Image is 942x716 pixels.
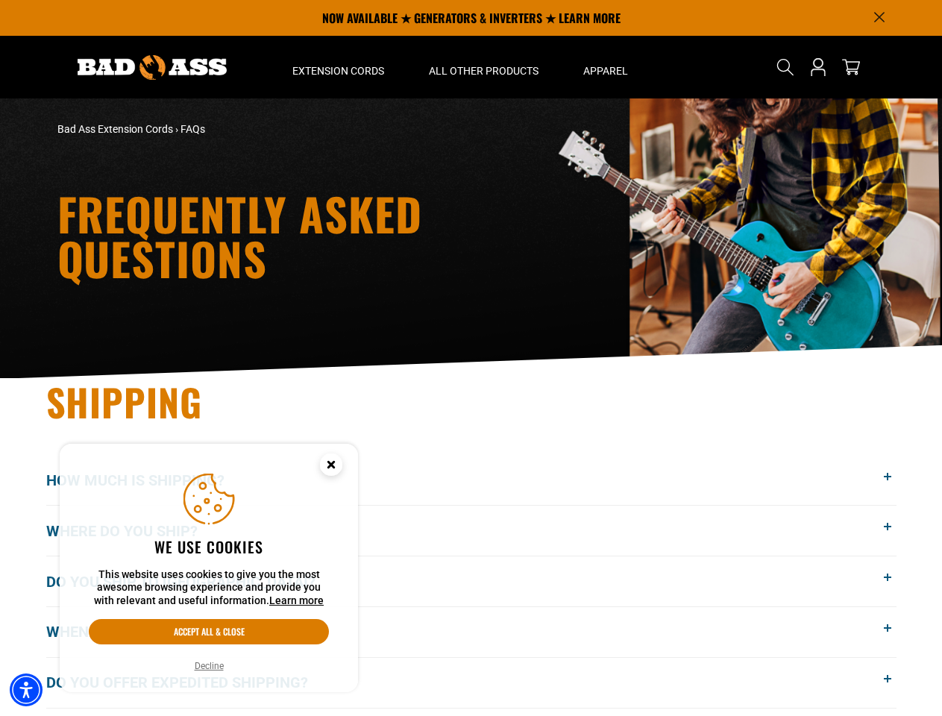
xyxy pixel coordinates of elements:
[89,568,329,608] p: This website uses cookies to give you the most awesome browsing experience and provide you with r...
[89,619,329,644] button: Accept all & close
[57,122,602,137] nav: breadcrumbs
[304,444,358,490] button: Close this option
[583,64,628,78] span: Apparel
[429,64,538,78] span: All Other Products
[89,537,329,556] h2: We use cookies
[46,658,897,708] button: Do you offer expedited shipping?
[46,607,897,657] button: When will my order get here?
[175,123,178,135] span: ›
[10,673,43,706] div: Accessibility Menu
[46,506,897,556] button: Where do you ship?
[46,621,305,643] span: When will my order get here?
[57,191,602,280] h1: Frequently Asked Questions
[806,36,830,98] a: Open this option
[46,556,897,606] button: Do you ship to [GEOGRAPHIC_DATA]?
[292,64,384,78] span: Extension Cords
[773,55,797,79] summary: Search
[270,36,406,98] summary: Extension Cords
[46,456,897,506] button: How much is shipping?
[46,374,203,429] span: Shipping
[46,571,338,593] span: Do you ship to [GEOGRAPHIC_DATA]?
[190,659,228,673] button: Decline
[57,123,173,135] a: Bad Ass Extension Cords
[269,594,324,606] a: This website uses cookies to give you the most awesome browsing experience and provide you with r...
[46,520,220,542] span: Where do you ship?
[561,36,650,98] summary: Apparel
[180,123,205,135] span: FAQs
[60,444,358,693] aside: Cookie Consent
[406,36,561,98] summary: All Other Products
[839,58,863,76] a: cart
[78,55,227,80] img: Bad Ass Extension Cords
[46,469,247,492] span: How much is shipping?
